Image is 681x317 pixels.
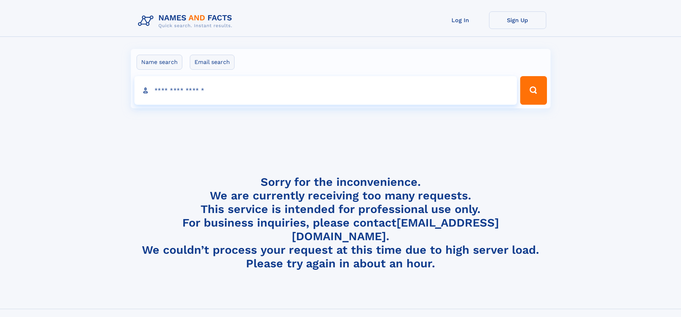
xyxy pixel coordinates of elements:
[489,11,546,29] a: Sign Up
[292,216,499,243] a: [EMAIL_ADDRESS][DOMAIN_NAME]
[432,11,489,29] a: Log In
[137,55,182,70] label: Name search
[135,175,546,271] h4: Sorry for the inconvenience. We are currently receiving too many requests. This service is intend...
[520,76,547,105] button: Search Button
[134,76,517,105] input: search input
[190,55,235,70] label: Email search
[135,11,238,31] img: Logo Names and Facts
